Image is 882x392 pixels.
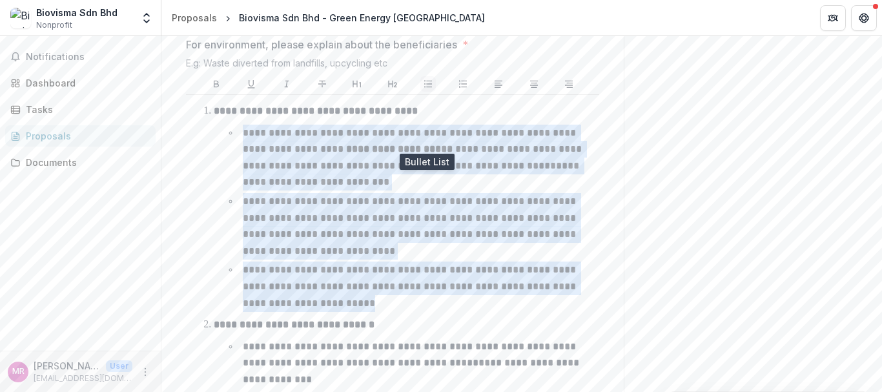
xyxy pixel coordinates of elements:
[243,76,259,92] button: Underline
[561,76,577,92] button: Align Right
[209,76,224,92] button: Bold
[5,152,156,173] a: Documents
[385,76,400,92] button: Heading 2
[172,11,217,25] div: Proposals
[349,76,365,92] button: Heading 1
[851,5,877,31] button: Get Help
[36,6,118,19] div: Biovisma Sdn Bhd
[186,37,457,52] p: For environment, please explain about the beneficiaries
[138,5,156,31] button: Open entity switcher
[106,360,132,372] p: User
[10,8,31,28] img: Biovisma Sdn Bhd
[26,76,145,90] div: Dashboard
[279,76,294,92] button: Italicize
[314,76,330,92] button: Strike
[455,76,471,92] button: Ordered List
[34,359,101,373] p: [PERSON_NAME] BIN ABD [PERSON_NAME]
[26,103,145,116] div: Tasks
[420,76,436,92] button: Bullet List
[26,129,145,143] div: Proposals
[26,156,145,169] div: Documents
[5,72,156,94] a: Dashboard
[34,373,132,384] p: [EMAIL_ADDRESS][DOMAIN_NAME]
[5,99,156,120] a: Tasks
[491,76,506,92] button: Align Left
[138,364,153,380] button: More
[36,19,72,31] span: Nonprofit
[239,11,485,25] div: Biovisma Sdn Bhd - Green Energy [GEOGRAPHIC_DATA]
[526,76,542,92] button: Align Center
[12,367,25,376] div: MUHAMMAD ASWAD BIN ABD RASHID
[26,52,150,63] span: Notifications
[186,57,599,74] div: E.g: Waste diverted from landfills, upcycling etc
[5,125,156,147] a: Proposals
[167,8,490,27] nav: breadcrumb
[167,8,222,27] a: Proposals
[820,5,846,31] button: Partners
[5,46,156,67] button: Notifications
